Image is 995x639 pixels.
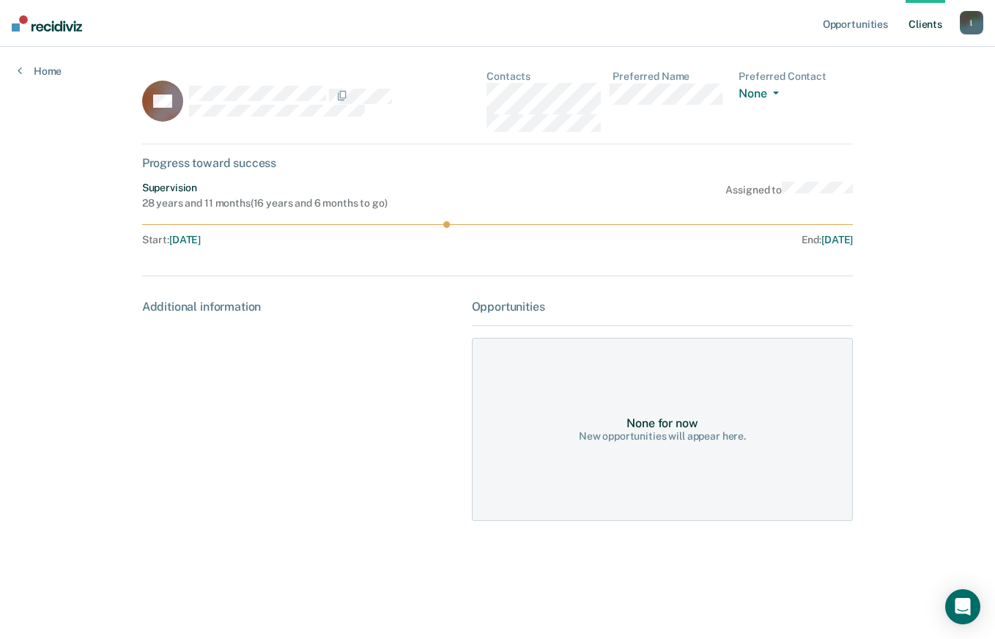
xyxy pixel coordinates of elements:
div: Supervision [142,182,388,194]
div: End : [504,234,853,246]
div: Start : [142,234,498,246]
div: Additional information [142,300,460,314]
span: [DATE] [821,234,853,245]
button: None [739,86,784,103]
div: Open Intercom Messenger [945,589,980,624]
img: Recidiviz [12,15,82,32]
a: Home [18,64,62,78]
div: New opportunities will appear here. [579,430,746,443]
div: Assigned to [725,182,853,210]
dt: Preferred Name [613,70,727,83]
dt: Preferred Contact [739,70,853,83]
div: Progress toward success [142,156,854,170]
div: 28 years and 11 months ( 16 years and 6 months to go ) [142,197,388,210]
dt: Contacts [487,70,601,83]
div: Opportunities [472,300,854,314]
button: l [960,11,983,34]
div: None for now [626,416,698,430]
span: [DATE] [169,234,201,245]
